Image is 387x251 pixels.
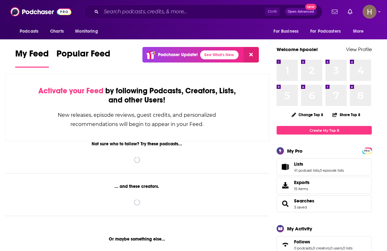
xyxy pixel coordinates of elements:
a: 0 episode lists [320,168,344,173]
img: Podchaser - Follow, Share and Rate Podcasts [10,6,71,18]
a: My Feed [15,48,49,68]
button: open menu [306,25,350,37]
span: Searches [277,195,372,212]
span: Exports [294,180,310,185]
a: Charts [46,25,68,37]
a: 41 podcast lists [294,168,319,173]
a: View Profile [346,46,372,52]
div: Search podcasts, credits, & more... [84,4,322,19]
p: Podchaser Update! [158,52,198,57]
span: Logged in as hpoole [363,5,377,19]
span: New [305,4,317,10]
a: 0 creators [313,246,330,250]
span: Follows [294,239,310,245]
a: Create My Top 8 [277,126,372,135]
a: Popular Feed [56,48,110,68]
span: , [312,246,313,250]
div: ... and these creators. [5,184,269,189]
span: My Feed [15,48,49,63]
a: Searches [279,199,292,208]
button: open menu [269,25,306,37]
a: Show notifications dropdown [345,6,355,17]
span: Ctrl K [265,8,280,16]
a: 0 lists [343,246,352,250]
span: More [353,27,364,36]
span: Exports [279,181,292,190]
a: Show notifications dropdown [329,6,340,17]
a: Exports [277,177,372,194]
a: Follows [279,240,292,249]
span: Podcasts [20,27,38,36]
span: Charts [50,27,64,36]
a: Welcome hpoole! [277,46,318,52]
button: Change Top 8 [288,111,327,119]
img: User Profile [363,5,377,19]
a: 0 podcasts [294,246,312,250]
span: Popular Feed [56,48,110,63]
input: Search podcasts, credits, & more... [101,7,265,17]
a: 3 saved [294,205,307,209]
span: Monitoring [75,27,98,36]
a: See What's New [200,50,239,59]
div: My Pro [287,148,303,154]
span: For Podcasters [310,27,341,36]
span: , [342,246,343,250]
a: Follows [294,239,352,245]
span: Activate your Feed [38,86,103,96]
button: open menu [71,25,106,37]
a: PRO [363,148,371,153]
span: 15 items [294,187,310,191]
div: by following Podcasts, Creators, Lists, and other Users! [37,86,237,105]
span: For Business [273,27,298,36]
a: Lists [294,161,344,167]
a: 0 users [330,246,342,250]
button: Open AdvancedNew [285,8,317,16]
button: open menu [15,25,47,37]
span: Lists [277,158,372,175]
button: Show profile menu [363,5,377,19]
div: New releases, episode reviews, guest credits, and personalized recommendations will begin to appe... [37,110,237,129]
a: Searches [294,198,314,204]
div: My Activity [287,226,312,232]
a: Lists [279,162,292,171]
span: Open Advanced [288,10,314,13]
span: , [319,168,320,173]
span: Lists [294,161,303,167]
button: open menu [349,25,372,37]
div: Or maybe something else... [5,236,269,242]
button: Share Top 8 [332,109,361,121]
div: Not sure who to follow? Try these podcasts... [5,141,269,147]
